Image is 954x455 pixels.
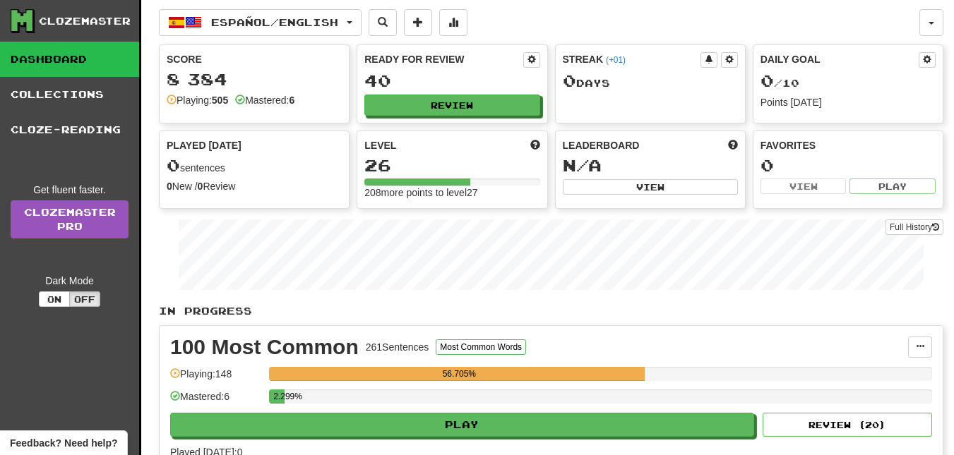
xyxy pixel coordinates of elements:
[11,200,129,238] a: ClozemasterPro
[436,339,526,355] button: Most Common Words
[439,9,467,36] button: More stats
[39,14,131,28] div: Clozemaster
[170,336,359,358] div: 100 Most Common
[167,71,342,88] div: 8 384
[364,157,539,174] div: 26
[369,9,397,36] button: Search sentences
[761,77,799,89] span: / 10
[167,93,228,107] div: Playing:
[606,55,626,65] a: (+01)
[364,186,539,200] div: 208 more points to level 27
[761,71,774,90] span: 0
[211,16,338,28] span: Español / English
[159,9,362,36] button: Español/English
[170,413,754,437] button: Play
[404,9,432,36] button: Add sentence to collection
[170,367,262,390] div: Playing: 148
[11,183,129,197] div: Get fluent faster.
[10,436,117,450] span: Open feedback widget
[761,138,936,152] div: Favorites
[563,52,700,66] div: Streak
[563,179,738,195] button: View
[39,291,70,307] button: On
[761,52,919,68] div: Daily Goal
[167,179,342,193] div: New / Review
[563,71,576,90] span: 0
[212,95,228,106] strong: 505
[159,304,943,318] p: In Progress
[11,274,129,288] div: Dark Mode
[530,138,540,152] span: Score more points to level up
[364,72,539,90] div: 40
[167,155,180,175] span: 0
[235,93,294,107] div: Mastered:
[563,138,640,152] span: Leaderboard
[761,157,936,174] div: 0
[289,95,294,106] strong: 6
[170,389,262,413] div: Mastered: 6
[273,367,645,381] div: 56.705%
[167,52,342,66] div: Score
[763,413,932,437] button: Review (20)
[364,95,539,116] button: Review
[886,219,943,235] button: Full History
[273,389,284,404] div: 2.299%
[167,157,342,175] div: sentences
[761,178,847,194] button: View
[364,52,523,66] div: Ready for Review
[761,95,936,109] div: Points [DATE]
[167,138,242,152] span: Played [DATE]
[69,291,100,307] button: Off
[366,340,429,354] div: 261 Sentences
[728,138,738,152] span: This week in points, UTC
[849,178,936,194] button: Play
[198,181,203,192] strong: 0
[167,181,172,192] strong: 0
[364,138,396,152] span: Level
[563,72,738,90] div: Day s
[563,155,602,175] span: N/A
